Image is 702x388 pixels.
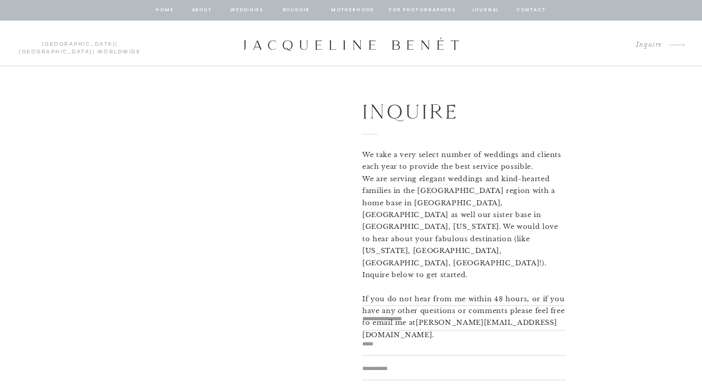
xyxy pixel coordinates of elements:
[389,6,456,15] a: for photographers
[14,41,145,47] p: | | Worldwide
[362,149,565,290] p: We take a very select number of weddings and clients each year to provide the best service possib...
[628,38,662,52] a: Inquire
[282,6,311,15] a: BOUDOIR
[229,6,264,15] a: Weddings
[515,6,548,15] a: contact
[331,6,374,15] a: Motherhood
[362,95,531,126] h1: Inquire
[42,42,116,47] a: [GEOGRAPHIC_DATA]
[155,6,174,15] a: home
[19,49,93,54] a: [GEOGRAPHIC_DATA]
[191,6,212,15] a: about
[470,6,501,15] a: journal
